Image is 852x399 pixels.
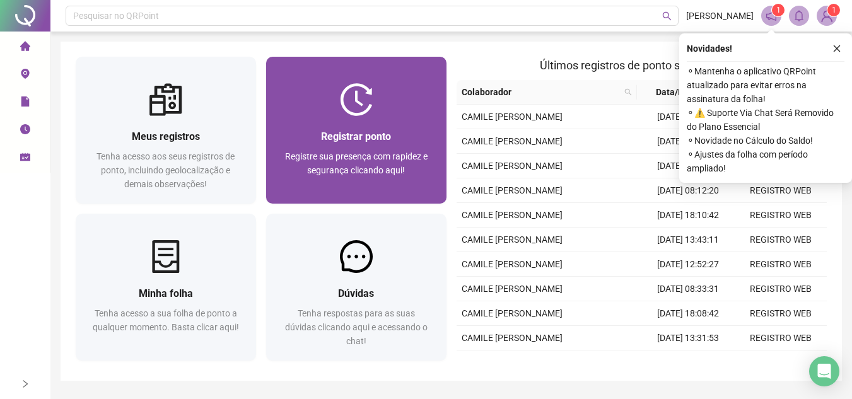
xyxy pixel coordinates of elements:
td: REGISTRO WEB [734,178,827,203]
a: DúvidasTenha respostas para as suas dúvidas clicando aqui e acessando o chat! [266,214,446,361]
td: [DATE] 08:12:20 [641,178,734,203]
a: Meus registrosTenha acesso aos seus registros de ponto, incluindo geolocalização e demais observa... [76,57,256,204]
span: ⚬ Mantenha o aplicativo QRPoint atualizado para evitar erros na assinatura da folha! [687,64,844,106]
span: CAMILE [PERSON_NAME] [462,259,563,269]
span: Registrar ponto [321,130,391,142]
span: home [20,35,30,61]
div: Open Intercom Messenger [809,356,839,386]
span: right [21,379,30,388]
span: search [622,83,634,101]
span: CAMILE [PERSON_NAME] [462,161,563,171]
span: [PERSON_NAME] [686,9,754,23]
span: CAMILE [PERSON_NAME] [462,308,563,318]
td: REGISTRO WEB [734,277,827,301]
span: ⚬ Novidade no Cálculo do Saldo! [687,134,844,147]
span: 1 [776,6,781,14]
a: Registrar pontoRegistre sua presença com rapidez e segurança clicando aqui! [266,57,446,204]
td: [DATE] 18:10:42 [641,203,734,228]
span: file [20,91,30,116]
td: REGISTRO WEB [734,228,827,252]
span: ⚬ ⚠️ Suporte Via Chat Será Removido do Plano Essencial [687,106,844,134]
span: Tenha respostas para as suas dúvidas clicando aqui e acessando o chat! [285,308,428,346]
span: clock-circle [20,119,30,144]
td: REGISTRO WEB [734,252,827,277]
span: CAMILE [PERSON_NAME] [462,210,563,220]
td: [DATE] 12:25:48 [641,350,734,375]
span: Data/Hora [642,85,712,99]
td: [DATE] 12:56:31 [641,154,734,178]
span: Minha folha [139,287,193,299]
span: Registre sua presença com rapidez e segurança clicando aqui! [285,151,428,175]
th: Data/Hora [637,80,727,105]
span: Dúvidas [338,287,374,299]
td: [DATE] 13:31:53 [641,326,734,350]
img: 87900 [817,6,836,25]
td: [DATE] 17:46:41 [641,105,734,129]
span: Meus registros [132,130,200,142]
span: Novidades ! [687,42,732,55]
span: close [832,44,841,53]
td: REGISTRO WEB [734,203,827,228]
span: bell [793,10,805,21]
td: [DATE] 13:43:11 [641,228,734,252]
span: CAMILE [PERSON_NAME] [462,112,563,122]
span: Tenha acesso aos seus registros de ponto, incluindo geolocalização e demais observações! [96,151,235,189]
a: Minha folhaTenha acesso a sua folha de ponto a qualquer momento. Basta clicar aqui! [76,214,256,361]
span: CAMILE [PERSON_NAME] [462,333,563,343]
span: 1 [832,6,836,14]
td: REGISTRO WEB [734,326,827,350]
span: search [624,88,632,96]
sup: Atualize o seu contato no menu Meus Dados [827,4,840,16]
td: [DATE] 13:58:45 [641,129,734,154]
span: CAMILE [PERSON_NAME] [462,234,563,245]
span: search [662,11,672,21]
span: environment [20,63,30,88]
span: CAMILE [PERSON_NAME] [462,185,563,195]
span: ⚬ Ajustes da folha com período ampliado! [687,147,844,175]
span: CAMILE [PERSON_NAME] [462,136,563,146]
span: schedule [20,146,30,171]
span: Tenha acesso a sua folha de ponto a qualquer momento. Basta clicar aqui! [93,308,239,332]
td: REGISTRO WEB [734,301,827,326]
span: Colaborador [462,85,619,99]
td: REGISTRO WEB [734,350,827,375]
span: notification [766,10,777,21]
td: [DATE] 18:08:42 [641,301,734,326]
td: [DATE] 12:52:27 [641,252,734,277]
span: Últimos registros de ponto sincronizados [540,59,744,72]
span: CAMILE [PERSON_NAME] [462,284,563,294]
sup: 1 [772,4,785,16]
td: [DATE] 08:33:31 [641,277,734,301]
